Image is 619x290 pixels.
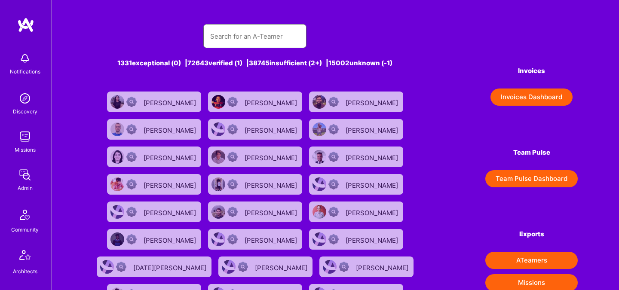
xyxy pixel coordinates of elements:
[328,124,339,134] img: Not Scrubbed
[16,90,34,107] img: discovery
[15,246,35,267] img: Architects
[15,205,35,225] img: Community
[245,206,299,217] div: [PERSON_NAME]
[328,207,339,217] img: Not Scrubbed
[346,151,400,162] div: [PERSON_NAME]
[13,267,37,276] div: Architects
[144,179,198,190] div: [PERSON_NAME]
[328,234,339,244] img: Not Scrubbed
[133,261,208,272] div: [DATE][PERSON_NAME]
[104,88,205,116] a: User AvatarNot Scrubbed[PERSON_NAME]
[144,96,198,107] div: [PERSON_NAME]
[205,88,306,116] a: User AvatarNot Scrubbed[PERSON_NAME]
[13,107,37,116] div: Discovery
[245,124,299,135] div: [PERSON_NAME]
[104,143,205,171] a: User AvatarNot Scrubbed[PERSON_NAME]
[205,171,306,198] a: User AvatarNot Scrubbed[PERSON_NAME]
[485,170,578,187] button: Team Pulse Dashboard
[328,179,339,189] img: Not Scrubbed
[144,234,198,245] div: [PERSON_NAME]
[126,234,137,244] img: Not Scrubbed
[17,17,34,33] img: logo
[222,260,236,274] img: User Avatar
[306,143,407,171] a: User AvatarNot Scrubbed[PERSON_NAME]
[126,207,137,217] img: Not Scrubbed
[316,253,417,281] a: User AvatarNot Scrubbed[PERSON_NAME]
[205,226,306,253] a: User AvatarNot Scrubbed[PERSON_NAME]
[227,152,238,162] img: Not Scrubbed
[485,252,578,269] button: ATeamers
[238,262,248,272] img: Not Scrubbed
[110,122,124,136] img: User Avatar
[346,234,400,245] div: [PERSON_NAME]
[16,50,34,67] img: bell
[346,179,400,190] div: [PERSON_NAME]
[328,152,339,162] img: Not Scrubbed
[126,97,137,107] img: Not Scrubbed
[313,150,326,164] img: User Avatar
[211,232,225,246] img: User Avatar
[205,116,306,143] a: User AvatarNot Scrubbed[PERSON_NAME]
[126,124,137,134] img: Not Scrubbed
[104,226,205,253] a: User AvatarNot Scrubbed[PERSON_NAME]
[18,183,33,192] div: Admin
[15,145,36,154] div: Missions
[211,122,225,136] img: User Avatar
[110,205,124,219] img: User Avatar
[227,234,238,244] img: Not Scrubbed
[306,198,407,226] a: User AvatarNot Scrubbed[PERSON_NAME]
[110,95,124,109] img: User Avatar
[104,116,205,143] a: User AvatarNot Scrubbed[PERSON_NAME]
[93,58,417,67] div: 1331 exceptional (0) | 72643 verified (1) | 38745 insufficient (2+) | 15002 unknown (-1)
[328,97,339,107] img: Not Scrubbed
[211,205,225,219] img: User Avatar
[16,128,34,145] img: teamwork
[205,198,306,226] a: User AvatarNot Scrubbed[PERSON_NAME]
[144,151,198,162] div: [PERSON_NAME]
[485,89,578,106] a: Invoices Dashboard
[313,177,326,191] img: User Avatar
[255,261,309,272] div: [PERSON_NAME]
[110,150,124,164] img: User Avatar
[110,177,124,191] img: User Avatar
[306,116,407,143] a: User AvatarNot Scrubbed[PERSON_NAME]
[144,206,198,217] div: [PERSON_NAME]
[104,171,205,198] a: User AvatarNot Scrubbed[PERSON_NAME]
[313,232,326,246] img: User Avatar
[485,149,578,156] h4: Team Pulse
[313,205,326,219] img: User Avatar
[306,88,407,116] a: User AvatarNot Scrubbed[PERSON_NAME]
[245,151,299,162] div: [PERSON_NAME]
[227,179,238,189] img: Not Scrubbed
[245,234,299,245] div: [PERSON_NAME]
[227,207,238,217] img: Not Scrubbed
[245,96,299,107] div: [PERSON_NAME]
[306,171,407,198] a: User AvatarNot Scrubbed[PERSON_NAME]
[227,97,238,107] img: Not Scrubbed
[306,226,407,253] a: User AvatarNot Scrubbed[PERSON_NAME]
[144,124,198,135] div: [PERSON_NAME]
[210,25,300,47] input: Search for an A-Teamer
[10,67,40,76] div: Notifications
[126,152,137,162] img: Not Scrubbed
[211,95,225,109] img: User Avatar
[211,150,225,164] img: User Avatar
[11,225,39,234] div: Community
[313,95,326,109] img: User Avatar
[245,179,299,190] div: [PERSON_NAME]
[323,260,337,274] img: User Avatar
[100,260,114,274] img: User Avatar
[339,262,349,272] img: Not Scrubbed
[126,179,137,189] img: Not Scrubbed
[485,230,578,238] h4: Exports
[211,177,225,191] img: User Avatar
[104,198,205,226] a: User AvatarNot Scrubbed[PERSON_NAME]
[490,89,573,106] button: Invoices Dashboard
[227,124,238,134] img: Not Scrubbed
[346,206,400,217] div: [PERSON_NAME]
[356,261,410,272] div: [PERSON_NAME]
[16,166,34,183] img: admin teamwork
[485,67,578,75] h4: Invoices
[93,253,215,281] a: User AvatarNot Scrubbed[DATE][PERSON_NAME]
